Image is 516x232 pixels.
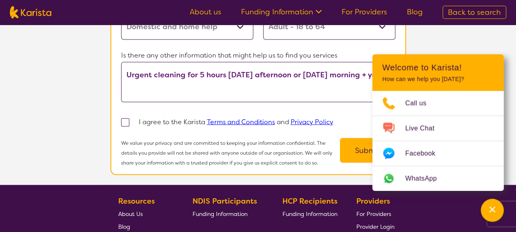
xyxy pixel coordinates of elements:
[372,91,504,191] ul: Choose channel
[448,7,501,17] span: Back to search
[372,54,504,191] div: Channel Menu
[372,166,504,191] a: Web link opens in a new tab.
[356,196,390,206] b: Providers
[241,7,322,17] a: Funding Information
[118,196,155,206] b: Resources
[282,210,337,217] span: Funding Information
[407,7,423,17] a: Blog
[356,210,391,217] span: For Providers
[356,207,394,220] a: For Providers
[118,223,130,230] span: Blog
[405,147,445,160] span: Facebook
[118,207,173,220] a: About Us
[139,116,333,128] p: I agree to the Karista and
[291,117,333,126] a: Privacy Policy
[121,138,340,167] p: We value your privacy and are committed to keeping your information confidential. The details you...
[118,210,143,217] span: About Us
[382,76,494,83] p: How can we help you [DATE]?
[207,117,275,126] a: Terms and Conditions
[382,63,494,72] h2: Welcome to Karista!
[10,6,51,19] img: Karista logo
[193,207,263,220] a: Funding Information
[193,210,248,217] span: Funding Information
[405,172,447,185] span: WhatsApp
[121,49,395,62] p: Is there any other information that might help us to find you services
[342,7,387,17] a: For Providers
[443,6,506,19] a: Back to search
[282,207,337,220] a: Funding Information
[405,97,436,109] span: Call us
[282,196,337,206] b: HCP Recipients
[481,199,504,222] button: Channel Menu
[190,7,221,17] a: About us
[405,122,444,135] span: Live Chat
[340,138,395,162] button: Submit
[193,196,257,206] b: NDIS Participants
[356,223,394,230] span: Provider Login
